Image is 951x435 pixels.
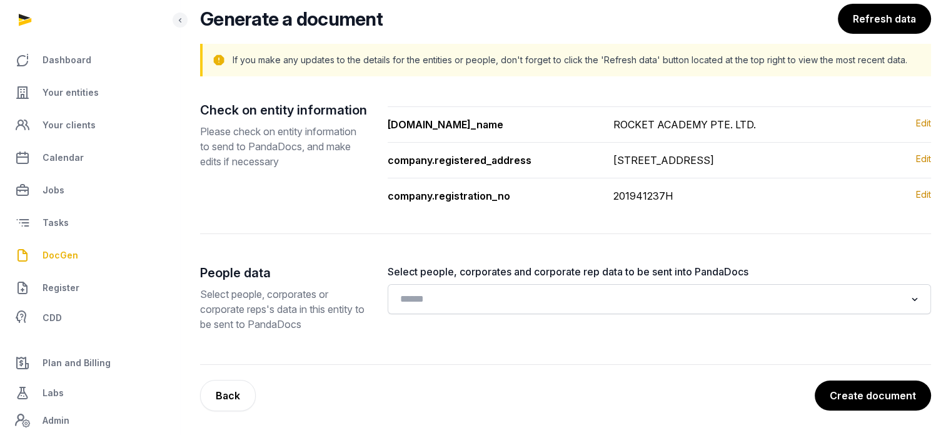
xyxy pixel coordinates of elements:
div: company.registered_address [388,153,593,168]
a: Plan and Billing [10,348,169,378]
h2: People data [200,264,368,282]
a: Your clients [10,110,169,140]
div: [DOMAIN_NAME]_name [388,117,593,132]
span: Your entities [43,85,99,100]
span: Labs [43,386,64,401]
a: Dashboard [10,45,169,75]
a: Your entities [10,78,169,108]
label: Select people, corporates and corporate rep data to be sent into PandaDocs [388,264,931,279]
a: DocGen [10,240,169,270]
span: Plan and Billing [43,356,111,371]
button: Back [200,380,256,411]
h2: Check on entity information [200,101,368,119]
p: Please check on entity information to send to PandaDocs, and make edits if necessary [200,124,368,169]
input: Search for option [395,290,905,308]
a: Jobs [10,175,169,205]
a: Register [10,273,169,303]
a: Edit [916,117,931,132]
h2: Generate a document [200,8,383,30]
div: company.registration_no [388,188,593,203]
p: If you make any updates to the details for the entities or people, don't forget to click the 'Ref... [233,54,907,66]
span: Dashboard [43,53,91,68]
a: Edit [916,153,931,168]
a: Edit [916,188,931,203]
span: Register [43,280,79,295]
span: CDD [43,310,62,325]
a: Calendar [10,143,169,173]
div: [STREET_ADDRESS] [613,153,714,168]
span: Jobs [43,183,64,198]
div: ROCKET ACADEMY PTE. LTD. [613,117,756,132]
button: Create document [815,381,931,411]
a: Labs [10,378,169,408]
span: Admin [43,413,69,428]
span: Calendar [43,150,84,165]
span: Your clients [43,118,96,133]
span: DocGen [43,248,78,263]
p: Select people, corporates or corporate reps's data in this entity to be sent to PandaDocs [200,287,368,332]
span: Tasks [43,215,69,230]
a: CDD [10,305,169,330]
div: Search for option [394,288,925,310]
div: 201941237H [613,188,673,203]
a: Admin [10,408,169,433]
a: Tasks [10,208,169,238]
button: Refresh data [838,4,931,34]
